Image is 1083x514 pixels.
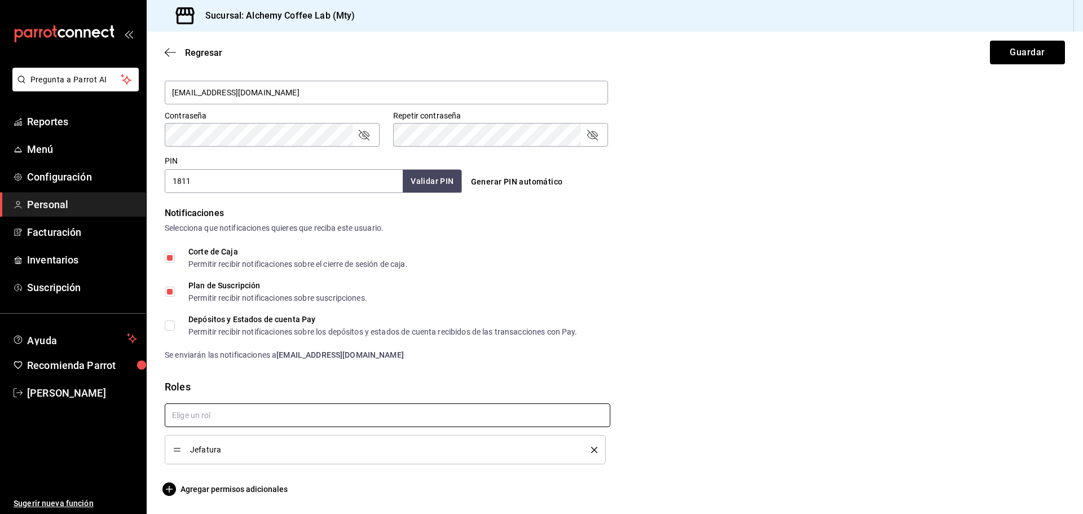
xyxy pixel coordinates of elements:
[27,197,137,212] span: Personal
[357,128,371,142] button: passwordField
[188,248,408,256] div: Corte de Caja
[165,403,610,427] input: Elige un rol
[190,446,574,454] span: Jefatura
[585,128,599,142] button: passwordField
[27,252,137,267] span: Inventarios
[27,358,137,373] span: Recomienda Parrot
[276,350,404,359] strong: [EMAIL_ADDRESS][DOMAIN_NAME]
[188,294,367,302] div: Permitir recibir notificaciones sobre suscripciones.
[165,169,403,193] input: 3 a 6 dígitos
[27,142,137,157] span: Menú
[185,47,222,58] span: Regresar
[165,349,1065,361] div: Se enviarán las notificaciones a
[393,112,608,120] label: Repetir contraseña
[12,68,139,91] button: Pregunta a Parrot AI
[165,379,1065,394] div: Roles
[30,74,121,86] span: Pregunta a Parrot AI
[466,172,567,192] button: Generar PIN automático
[196,9,355,23] h3: Sucursal: Alchemy Coffee Lab (Mty)
[165,157,178,165] label: PIN
[27,280,137,295] span: Suscripción
[165,207,1065,220] div: Notificaciones
[188,328,578,336] div: Permitir recibir notificaciones sobre los depósitos y estados de cuenta recibidos de las transacc...
[188,260,408,268] div: Permitir recibir notificaciones sobre el cierre de sesión de caja.
[27,169,137,184] span: Configuración
[990,41,1065,64] button: Guardar
[188,315,578,323] div: Depósitos y Estados de cuenta Pay
[27,385,137,401] span: [PERSON_NAME]
[27,225,137,240] span: Facturación
[165,222,1065,234] div: Selecciona que notificaciones quieres que reciba este usuario.
[583,447,597,453] button: delete
[8,82,139,94] a: Pregunta a Parrot AI
[165,47,222,58] button: Regresar
[165,482,288,496] button: Agregar permisos adicionales
[188,282,367,289] div: Plan de Suscripción
[124,29,133,38] button: open_drawer_menu
[14,498,137,509] span: Sugerir nueva función
[165,112,380,120] label: Contraseña
[27,114,137,129] span: Reportes
[403,170,461,193] button: Validar PIN
[27,332,122,345] span: Ayuda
